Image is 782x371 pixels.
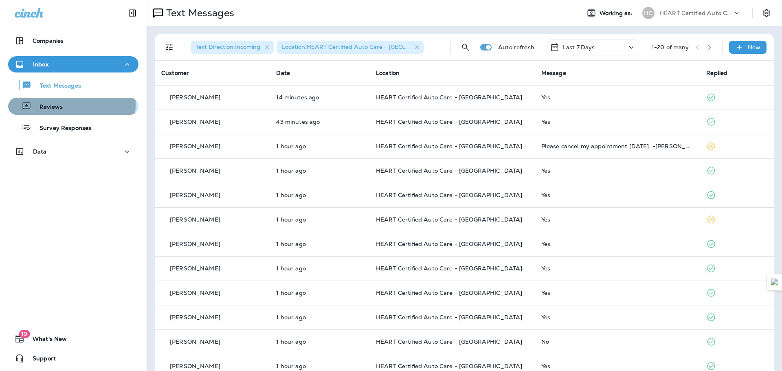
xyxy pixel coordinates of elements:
p: Oct 15, 2025 10:00 AM [276,119,363,125]
p: HEART Certified Auto Care [659,10,733,16]
p: [PERSON_NAME] [170,290,220,296]
p: Oct 15, 2025 09:36 AM [276,167,363,174]
span: HEART Certified Auto Care - [GEOGRAPHIC_DATA] [376,338,522,345]
button: Survey Responses [8,119,138,136]
div: Yes [541,265,694,272]
div: Yes [541,241,694,247]
p: New [748,44,760,50]
div: Text Direction:Incoming [191,41,274,54]
p: [PERSON_NAME] [170,119,220,125]
span: Message [541,69,566,77]
p: Oct 15, 2025 10:30 AM [276,94,363,101]
button: Collapse Sidebar [121,5,144,21]
img: Detect Auto [771,279,778,286]
span: Location : HEART Certified Auto Care - [GEOGRAPHIC_DATA] [282,43,451,50]
button: Support [8,350,138,367]
p: Oct 15, 2025 09:35 AM [276,192,363,198]
button: Settings [759,6,774,20]
p: Inbox [33,61,48,68]
p: Oct 15, 2025 09:38 AM [276,143,363,149]
p: [PERSON_NAME] [170,265,220,272]
span: HEART Certified Auto Care - [GEOGRAPHIC_DATA] [376,143,522,150]
div: Location:HEART Certified Auto Care - [GEOGRAPHIC_DATA] [277,41,424,54]
span: HEART Certified Auto Care - [GEOGRAPHIC_DATA] [376,167,522,174]
p: Last 7 Days [563,44,595,50]
p: Oct 15, 2025 09:19 AM [276,265,363,272]
span: HEART Certified Auto Care - [GEOGRAPHIC_DATA] [376,216,522,223]
span: 19 [19,330,30,338]
span: HEART Certified Auto Care - [GEOGRAPHIC_DATA] [376,265,522,272]
span: HEART Certified Auto Care - [GEOGRAPHIC_DATA] [376,314,522,321]
div: Yes [541,119,694,125]
p: Oct 15, 2025 09:21 AM [276,241,363,247]
p: Survey Responses [31,125,91,132]
p: Text Messages [163,7,234,19]
button: Filters [161,39,178,55]
p: [PERSON_NAME] [170,167,220,174]
span: HEART Certified Auto Care - [GEOGRAPHIC_DATA] [376,94,522,101]
p: [PERSON_NAME] [170,363,220,369]
p: [PERSON_NAME] [170,216,220,223]
span: What's New [24,336,67,345]
p: Oct 15, 2025 09:24 AM [276,216,363,223]
p: Oct 15, 2025 09:13 AM [276,290,363,296]
p: [PERSON_NAME] [170,314,220,321]
div: No [541,338,694,345]
button: Inbox [8,56,138,72]
button: 19What's New [8,331,138,347]
p: Auto refresh [498,44,534,50]
p: [PERSON_NAME] [170,94,220,101]
div: Yes [541,290,694,296]
div: Yes [541,94,694,101]
div: Yes [541,314,694,321]
div: Please cancel my appointment tomorrow. -Heather Butz [541,143,694,149]
span: HEART Certified Auto Care - [GEOGRAPHIC_DATA] [376,240,522,248]
p: Text Messages [32,82,81,90]
p: [PERSON_NAME] [170,241,220,247]
p: Oct 15, 2025 09:09 AM [276,314,363,321]
span: HEART Certified Auto Care - [GEOGRAPHIC_DATA] [376,118,522,125]
div: Yes [541,216,694,223]
span: Replied [706,69,727,77]
span: Customer [161,69,189,77]
p: Data [33,148,47,155]
button: Search Messages [457,39,474,55]
span: Location [376,69,400,77]
span: HEART Certified Auto Care - [GEOGRAPHIC_DATA] [376,191,522,199]
p: Oct 15, 2025 09:05 AM [276,363,363,369]
div: Yes [541,192,694,198]
p: Oct 15, 2025 09:05 AM [276,338,363,345]
span: Support [24,355,56,365]
span: HEART Certified Auto Care - [GEOGRAPHIC_DATA] [376,362,522,370]
div: Yes [541,167,694,174]
button: Data [8,143,138,160]
span: Text Direction : Incoming [195,43,260,50]
p: [PERSON_NAME] [170,143,220,149]
p: Reviews [31,103,63,111]
span: Working as: [600,10,634,17]
button: Companies [8,33,138,49]
button: Reviews [8,98,138,115]
button: Text Messages [8,77,138,94]
p: [PERSON_NAME] [170,338,220,345]
span: HEART Certified Auto Care - [GEOGRAPHIC_DATA] [376,289,522,296]
p: Companies [33,37,64,44]
p: [PERSON_NAME] [170,192,220,198]
div: 1 - 20 of many [652,44,689,50]
div: Yes [541,363,694,369]
span: Date [276,69,290,77]
div: HC [642,7,655,19]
